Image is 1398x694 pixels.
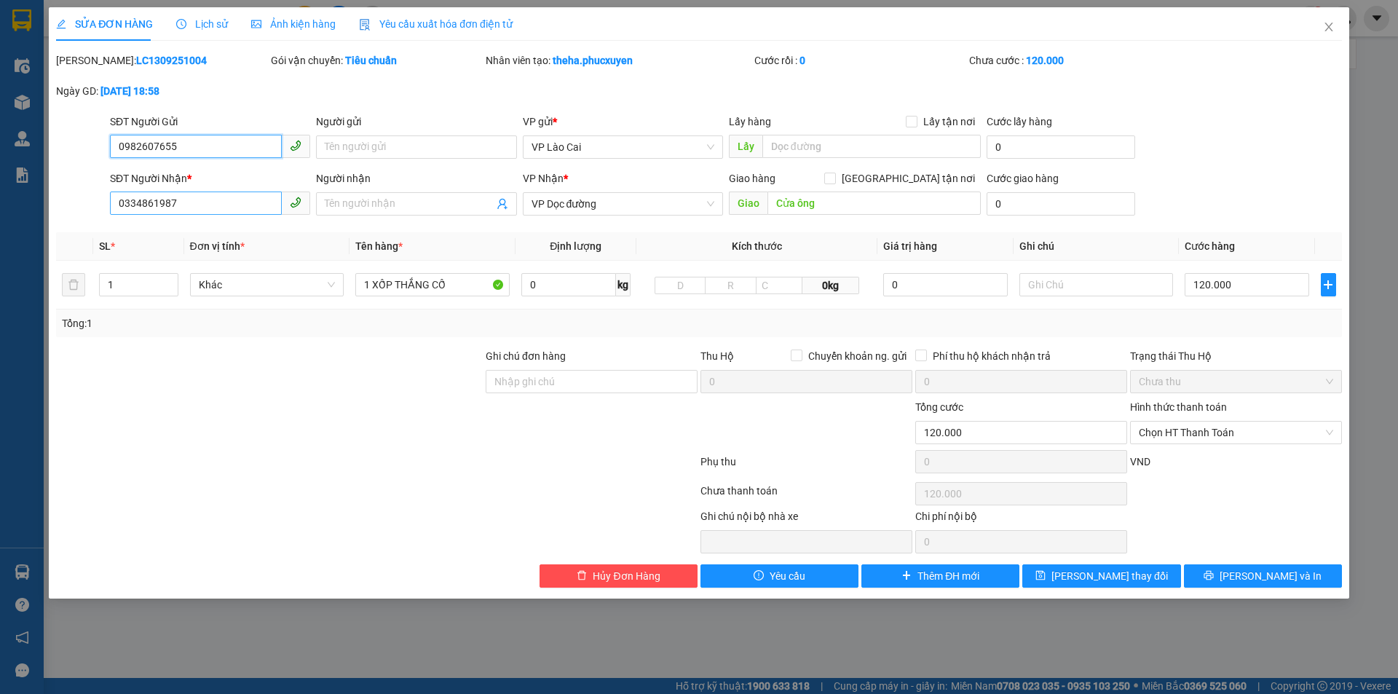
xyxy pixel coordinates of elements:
button: exclamation-circleYêu cầu [700,564,858,588]
span: clock-circle [176,19,186,29]
span: VP Dọc đường [532,193,714,215]
button: Close [1308,7,1349,48]
span: Lấy [729,135,762,158]
input: Ghi Chú [1019,273,1174,296]
span: Tên hàng [355,240,403,252]
span: phone [290,197,301,208]
div: [PERSON_NAME]: [56,52,268,68]
span: [GEOGRAPHIC_DATA] tận nơi [836,170,981,186]
input: VD: Bàn, Ghế [355,273,510,296]
b: 120.000 [1026,55,1064,66]
span: Thu Hộ [700,350,734,362]
span: Đơn vị tính [190,240,245,252]
button: plusThêm ĐH mới [861,564,1019,588]
span: [PERSON_NAME] và In [1220,568,1322,584]
div: VP gửi [523,114,723,130]
span: Khác [199,274,336,296]
div: Nhân viên tạo: [486,52,751,68]
button: deleteHủy Đơn Hàng [540,564,698,588]
input: D [655,277,706,294]
th: Ghi chú [1014,232,1180,261]
button: delete [62,273,85,296]
span: picture [251,19,261,29]
b: LC1309251004 [136,55,207,66]
span: Phí thu hộ khách nhận trả [927,348,1057,364]
b: theha.phucxuyen [553,55,633,66]
span: VP Lào Cai [532,136,714,158]
div: Chi phí nội bộ [915,508,1127,530]
div: Phụ thu [699,454,914,479]
span: Tổng cước [915,401,963,413]
span: save [1035,570,1046,582]
span: Chuyển khoản ng. gửi [802,348,912,364]
input: R [705,277,757,294]
b: 0 [799,55,805,66]
span: plus [1322,279,1335,291]
span: Hủy Đơn Hàng [593,568,660,584]
button: printer[PERSON_NAME] và In [1184,564,1342,588]
span: printer [1204,570,1214,582]
span: plus [901,570,912,582]
input: Ghi chú đơn hàng [486,370,698,393]
span: VP Nhận [523,173,564,184]
b: [DATE] 18:58 [100,85,159,97]
div: Ghi chú nội bộ nhà xe [700,508,912,530]
input: Dọc đường [767,192,981,215]
span: Lịch sử [176,18,228,30]
div: SĐT Người Gửi [110,114,310,130]
div: Ngày GD: [56,83,268,99]
span: Lấy tận nơi [917,114,981,130]
div: Người nhận [316,170,516,186]
strong: Công ty TNHH Phúc Xuyên [15,7,137,39]
span: Yêu cầu xuất hóa đơn điện tử [359,18,513,30]
div: Trạng thái Thu Hộ [1130,348,1342,364]
span: SỬA ĐƠN HÀNG [56,18,153,30]
input: C [756,277,802,294]
span: Thêm ĐH mới [917,568,979,584]
button: save[PERSON_NAME] thay đổi [1022,564,1180,588]
strong: 0888 827 827 - 0848 827 827 [31,68,146,94]
input: Dọc đường [762,135,981,158]
span: Lấy hàng [729,116,771,127]
span: SL [99,240,111,252]
div: SĐT Người Nhận [110,170,310,186]
span: user-add [497,198,508,210]
div: Người gửi [316,114,516,130]
span: phone [290,140,301,151]
strong: 024 3236 3236 - [7,55,146,81]
label: Cước giao hàng [987,173,1059,184]
span: delete [577,570,587,582]
span: Giao [729,192,767,215]
span: Giá trị hàng [883,240,937,252]
span: Kích thước [732,240,782,252]
span: Giao hàng [729,173,775,184]
span: edit [56,19,66,29]
span: Chưa thu [1139,371,1333,393]
span: VND [1130,456,1150,468]
div: Tổng: 1 [62,315,540,331]
label: Cước lấy hàng [987,116,1052,127]
span: Yêu cầu [770,568,805,584]
label: Hình thức thanh toán [1130,401,1227,413]
span: Chọn HT Thanh Toán [1139,422,1333,443]
span: [PERSON_NAME] thay đổi [1051,568,1168,584]
b: Tiêu chuẩn [345,55,397,66]
div: Cước rồi : [754,52,966,68]
div: Chưa thanh toán [699,483,914,508]
span: Gửi hàng [GEOGRAPHIC_DATA]: Hotline: [7,42,146,94]
label: Ghi chú đơn hàng [486,350,566,362]
span: 0kg [802,277,859,294]
span: kg [616,273,631,296]
input: Cước giao hàng [987,192,1135,216]
span: Cước hàng [1185,240,1235,252]
span: Định lượng [550,240,601,252]
button: plus [1321,273,1336,296]
input: Cước lấy hàng [987,135,1135,159]
span: Gửi hàng Hạ Long: Hotline: [13,98,140,136]
div: Chưa cước : [969,52,1181,68]
span: Ảnh kiện hàng [251,18,336,30]
span: exclamation-circle [754,570,764,582]
span: close [1323,21,1335,33]
img: icon [359,19,371,31]
div: Gói vận chuyển: [271,52,483,68]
